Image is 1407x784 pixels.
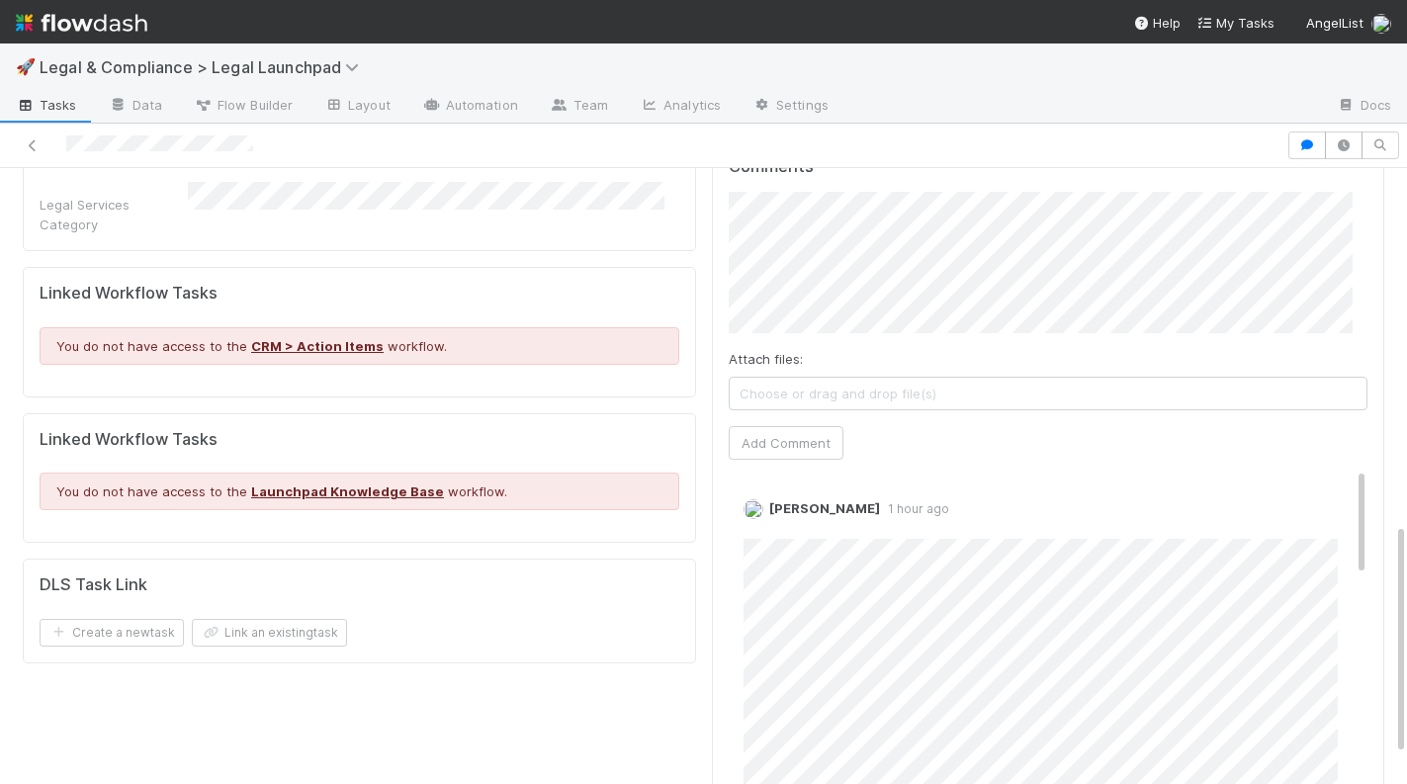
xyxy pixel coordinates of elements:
[1133,13,1181,33] div: Help
[534,91,624,123] a: Team
[40,195,188,234] div: Legal Services Category
[40,327,679,365] div: You do not have access to the workflow.
[1371,14,1391,34] img: avatar_6811aa62-070e-4b0a-ab85-15874fb457a1.png
[1306,15,1363,31] span: AngelList
[192,619,347,647] button: Link an existingtask
[93,91,178,123] a: Data
[406,91,534,123] a: Automation
[1321,91,1407,123] a: Docs
[308,91,406,123] a: Layout
[16,6,147,40] img: logo-inverted-e16ddd16eac7371096b0.svg
[730,378,1367,409] span: Choose or drag and drop file(s)
[40,284,679,304] h5: Linked Workflow Tasks
[251,338,384,354] a: CRM > Action Items
[624,91,737,123] a: Analytics
[729,349,803,369] label: Attach files:
[880,501,949,516] span: 1 hour ago
[16,58,36,75] span: 🚀
[251,483,444,499] a: Launchpad Knowledge Base
[40,473,679,510] div: You do not have access to the workflow.
[769,500,880,516] span: [PERSON_NAME]
[40,619,184,647] button: Create a newtask
[729,426,843,460] button: Add Comment
[1196,15,1275,31] span: My Tasks
[744,499,763,519] img: avatar_6811aa62-070e-4b0a-ab85-15874fb457a1.png
[178,91,308,123] a: Flow Builder
[16,95,77,115] span: Tasks
[40,575,147,595] h5: DLS Task Link
[737,91,844,123] a: Settings
[1196,13,1275,33] a: My Tasks
[194,95,293,115] span: Flow Builder
[40,430,679,450] h5: Linked Workflow Tasks
[40,57,369,77] span: Legal & Compliance > Legal Launchpad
